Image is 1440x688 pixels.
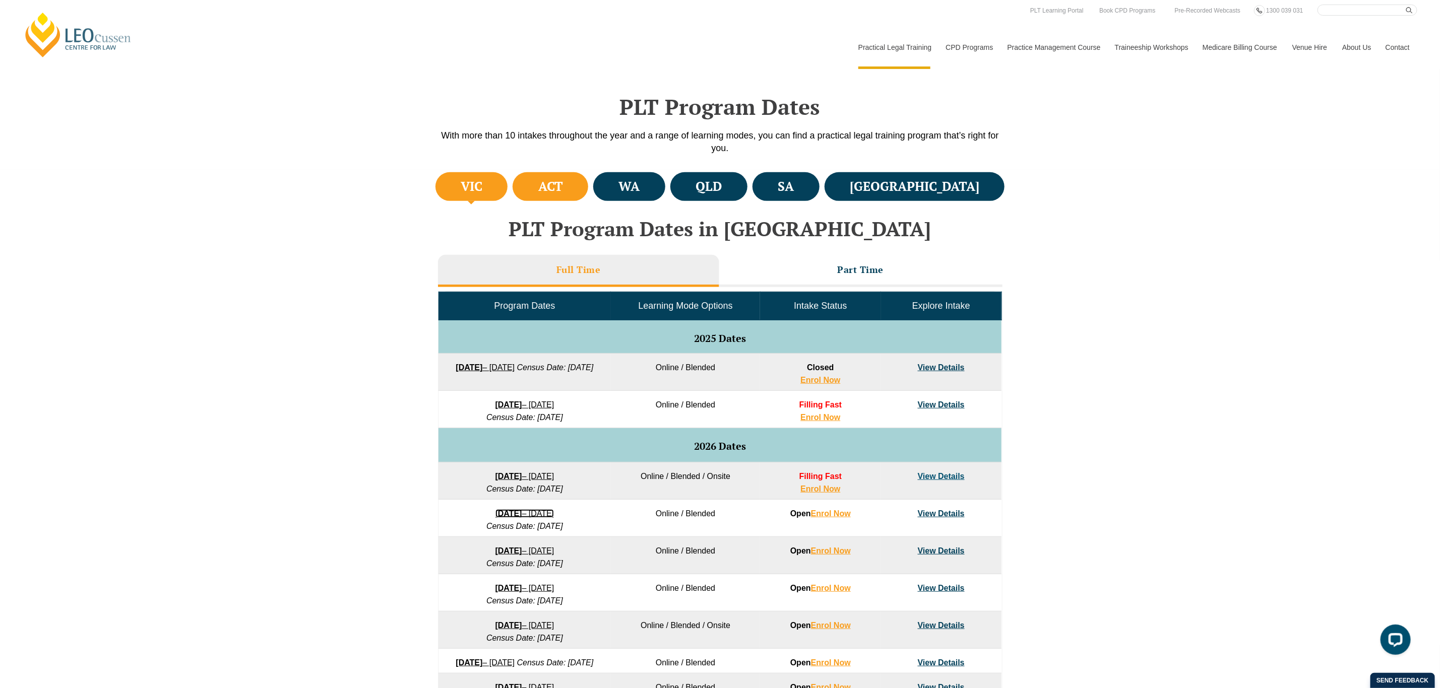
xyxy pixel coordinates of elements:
[456,363,515,372] a: [DATE]– [DATE]
[611,649,760,673] td: Online / Blended
[1195,26,1285,69] a: Medicare Billing Course
[495,400,554,409] a: [DATE]– [DATE]
[790,658,851,667] strong: Open
[799,472,842,480] span: Filling Fast
[433,94,1008,119] h2: PLT Program Dates
[1107,26,1195,69] a: Traineeship Workshops
[611,611,760,649] td: Online / Blended / Onsite
[918,509,965,518] a: View Details
[495,584,554,592] a: [DATE]– [DATE]
[486,634,563,642] em: Census Date: [DATE]
[790,509,851,518] strong: Open
[495,621,554,630] a: [DATE]– [DATE]
[938,26,999,69] a: CPD Programs
[433,129,1008,155] p: With more than 10 intakes throughout the year and a range of learning modes, you can find a pract...
[495,509,522,518] strong: [DATE]
[456,658,482,667] strong: [DATE]
[517,363,594,372] em: Census Date: [DATE]
[800,413,840,422] a: Enrol Now
[639,301,733,311] span: Learning Mode Options
[486,596,563,605] em: Census Date: [DATE]
[811,584,851,592] a: Enrol Now
[495,546,522,555] strong: [DATE]
[1266,7,1303,14] span: 1300 039 031
[811,546,851,555] a: Enrol Now
[495,509,554,518] a: [DATE]– [DATE]
[918,400,965,409] a: View Details
[912,301,970,311] span: Explore Intake
[851,26,938,69] a: Practical Legal Training
[790,584,851,592] strong: Open
[433,218,1008,240] h2: PLT Program Dates in [GEOGRAPHIC_DATA]
[456,658,515,667] a: [DATE]– [DATE]
[1000,26,1107,69] a: Practice Management Course
[1285,26,1335,69] a: Venue Hire
[811,621,851,630] a: Enrol Now
[495,472,554,480] a: [DATE]– [DATE]
[495,546,554,555] a: [DATE]– [DATE]
[486,413,563,422] em: Census Date: [DATE]
[1372,621,1415,663] iframe: LiveChat chat widget
[778,178,794,195] h4: SA
[696,178,722,195] h4: QLD
[918,472,965,480] a: View Details
[794,301,847,311] span: Intake Status
[1264,5,1305,16] a: 1300 039 031
[495,621,522,630] strong: [DATE]
[918,546,965,555] a: View Details
[486,485,563,493] em: Census Date: [DATE]
[611,537,760,574] td: Online / Blended
[918,621,965,630] a: View Details
[918,363,965,372] a: View Details
[850,178,979,195] h4: [GEOGRAPHIC_DATA]
[517,658,594,667] em: Census Date: [DATE]
[611,574,760,611] td: Online / Blended
[800,485,840,493] a: Enrol Now
[790,546,851,555] strong: Open
[694,331,746,345] span: 2025 Dates
[800,376,840,384] a: Enrol Now
[799,400,842,409] span: Filling Fast
[619,178,640,195] h4: WA
[611,391,760,428] td: Online / Blended
[495,400,522,409] strong: [DATE]
[838,264,884,276] h3: Part Time
[918,658,965,667] a: View Details
[1172,5,1243,16] a: Pre-Recorded Webcasts
[23,11,134,58] a: [PERSON_NAME] Centre for Law
[495,472,522,480] strong: [DATE]
[456,363,482,372] strong: [DATE]
[811,509,851,518] a: Enrol Now
[611,462,760,500] td: Online / Blended / Onsite
[1335,26,1378,69] a: About Us
[694,439,746,453] span: 2026 Dates
[811,658,851,667] a: Enrol Now
[461,178,482,195] h4: VIC
[538,178,563,195] h4: ACT
[486,522,563,530] em: Census Date: [DATE]
[556,264,601,276] h3: Full Time
[918,584,965,592] a: View Details
[1378,26,1417,69] a: Contact
[611,500,760,537] td: Online / Blended
[807,363,834,372] span: Closed
[495,584,522,592] strong: [DATE]
[790,621,851,630] strong: Open
[611,354,760,391] td: Online / Blended
[486,559,563,568] em: Census Date: [DATE]
[1097,5,1158,16] a: Book CPD Programs
[494,301,555,311] span: Program Dates
[1028,5,1086,16] a: PLT Learning Portal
